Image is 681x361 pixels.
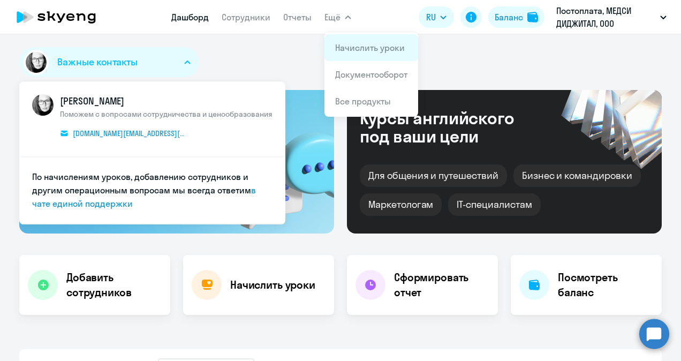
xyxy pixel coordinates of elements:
[57,55,138,69] span: Важные контакты
[360,164,507,187] div: Для общения и путешествий
[222,12,270,22] a: Сотрудники
[495,11,523,24] div: Баланс
[419,6,454,28] button: RU
[19,81,285,224] ul: Важные контакты
[426,11,436,24] span: RU
[448,193,540,216] div: IT-специалистам
[394,270,489,300] h4: Сформировать отчет
[335,69,407,80] a: Документооборот
[230,277,315,292] h4: Начислить уроки
[60,109,273,119] span: Поможем с вопросами сотрудничества и ценообразования
[24,50,49,75] img: avatar
[527,12,538,22] img: balance
[32,185,256,209] a: в чате единой поддержки
[335,42,405,53] a: Начислить уроки
[283,12,312,22] a: Отчеты
[513,164,641,187] div: Бизнес и командировки
[335,96,391,107] a: Все продукты
[360,109,543,145] div: Курсы английского под ваши цели
[324,11,340,24] span: Ещё
[32,94,54,116] img: avatar
[488,6,544,28] button: Балансbalance
[360,193,442,216] div: Маркетологам
[60,94,273,108] span: [PERSON_NAME]
[19,47,199,77] button: Важные контакты
[171,12,209,22] a: Дашборд
[558,270,653,300] h4: Посмотреть баланс
[66,270,162,300] h4: Добавить сотрудников
[32,171,251,195] span: По начислениям уроков, добавлению сотрудников и другим операционным вопросам мы всегда ответим
[551,4,672,30] button: Постоплата, МЕДСИ ДИДЖИТАЛ, ООО
[60,127,186,139] a: [DOMAIN_NAME][EMAIL_ADDRESS][DOMAIN_NAME]
[73,129,186,138] span: [DOMAIN_NAME][EMAIL_ADDRESS][DOMAIN_NAME]
[556,4,656,30] p: Постоплата, МЕДСИ ДИДЖИТАЛ, ООО
[324,6,351,28] button: Ещё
